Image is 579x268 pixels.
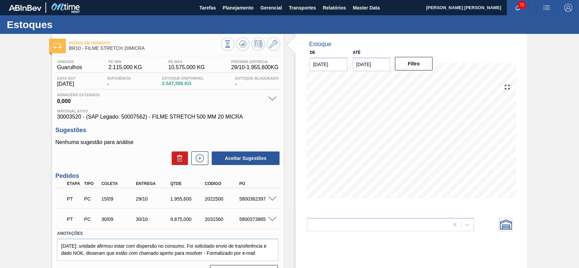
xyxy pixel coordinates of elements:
label: Até [353,50,361,55]
span: 29/10 - 1.955,600 KG [231,64,278,70]
span: Material ativo [57,109,278,113]
span: Próxima Entrega [231,60,278,64]
div: - [105,76,132,87]
div: Código [203,181,242,186]
span: Suficiência [107,76,131,80]
span: Armazéns externos [57,93,265,97]
div: PO [237,181,276,186]
span: Tarefas [199,4,216,12]
span: Data out [57,76,76,80]
div: Nova sugestão [188,151,208,165]
span: 2.547,556 KG [162,81,204,86]
button: Programar Estoque [251,37,265,51]
p: PT [67,196,81,202]
span: PE MAX [168,60,205,64]
div: Qtde [169,181,207,186]
div: 15/09/2025 [100,196,138,202]
div: Pedido de Compra [82,217,100,222]
div: 30/09/2025 [100,217,138,222]
input: dd/mm/yyyy [310,58,347,71]
img: TNhmsLtSVTkK8tSr43FrP2fwEKptu5GPRR3wAAAABJRU5ErkJggg== [9,5,41,11]
button: Filtro [395,57,432,70]
div: 5800362397 [237,196,276,202]
div: Pedido em Trânsito [65,212,83,227]
div: 2031560 [203,217,242,222]
label: Anotações [57,229,278,239]
span: Guarulhos [57,64,82,70]
div: 29/10/2025 [134,196,172,202]
div: Pedido em Trânsito [65,191,83,206]
div: Coleta [100,181,138,186]
textarea: [DATE]: unidade afirmou estar com dispersão no consumo. Foi solicitado envio de transferência e d... [57,239,278,261]
span: 75 [518,1,525,9]
img: Logout [564,4,572,12]
div: 2022500 [203,196,242,202]
button: Ir ao Master Data / Geral [267,37,280,51]
label: De [310,50,315,55]
img: userActions [542,4,551,12]
span: Estoque Bloqueado [235,76,278,80]
span: 2.115,000 KG [109,64,142,70]
div: Aceitar Sugestões [208,151,280,166]
p: PT [67,217,81,222]
div: Tipo [82,181,100,186]
span: PE MIN [109,60,142,64]
div: Etapa [65,181,83,186]
span: Gerencial [260,4,282,12]
div: Entrega [134,181,172,186]
span: 30003520 - (SAP Legado: 50007562) - FILME STRETCH 500 MM 20 MICRA [57,114,278,120]
div: 1.955,600 [169,196,207,202]
button: Visão Geral dos Estoques [221,37,234,51]
span: [DATE] [57,81,76,87]
button: Aceitar Sugestões [212,151,279,165]
h1: Estoques [7,21,127,28]
div: 9.875,000 [169,217,207,222]
span: Master Data [353,4,380,12]
span: Estoque Disponível [162,76,204,80]
button: Atualizar Gráfico [236,37,250,51]
span: Transportes [289,4,316,12]
span: 0,000 [57,97,265,104]
span: Pedido em Trânsito [69,41,221,45]
div: Excluir Sugestões [168,151,188,165]
div: Pedido de Compra [82,196,100,202]
div: 30/10/2025 [134,217,172,222]
span: Relatórios [323,4,346,12]
h3: Sugestões [55,127,280,134]
span: 10.575,000 KG [168,64,205,70]
img: Ícone [53,43,62,48]
div: Estoque [309,41,331,48]
div: 5800373865 [237,217,276,222]
span: Planejamento [223,4,253,12]
button: Notificações [507,3,528,13]
h3: Pedidos [55,172,280,180]
span: BR10 - FILME STRETCH 20MICRA [69,46,221,51]
span: Unidade [57,60,82,64]
p: Nenhuma sugestão para análise [55,139,280,145]
input: dd/mm/yyyy [353,58,390,71]
div: - [233,76,280,87]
